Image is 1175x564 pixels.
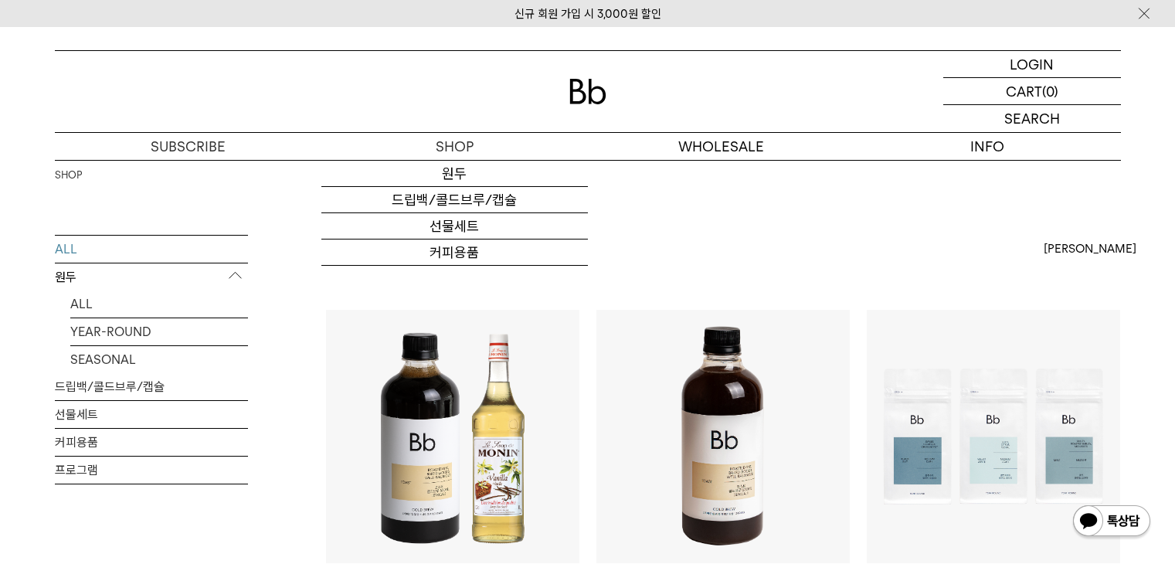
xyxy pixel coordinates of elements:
[1004,105,1060,132] p: SEARCH
[55,263,248,291] p: 원두
[55,168,82,183] a: SHOP
[55,401,248,428] a: 선물세트
[321,187,588,213] a: 드립백/콜드브루/캡슐
[321,161,588,187] a: 원두
[70,346,248,373] a: SEASONAL
[55,457,248,484] a: 프로그램
[55,236,248,263] a: ALL
[943,51,1121,78] a: LOGIN
[70,290,248,318] a: ALL
[55,133,321,160] a: SUBSCRIBE
[854,133,1121,160] p: INFO
[1071,504,1152,541] img: 카카오톡 채널 1:1 채팅 버튼
[70,318,248,345] a: YEAR-ROUND
[1006,78,1042,104] p: CART
[1042,78,1058,104] p: (0)
[321,213,588,240] a: 선물세트
[514,7,661,21] a: 신규 회원 가입 시 3,000원 할인
[596,310,850,563] img: 토스트 콜드브루 500ml
[1010,51,1054,77] p: LOGIN
[321,266,588,292] a: 프로그램
[55,373,248,400] a: 드립백/콜드브루/캡슐
[55,429,248,456] a: 커피용품
[321,133,588,160] a: SHOP
[326,310,579,563] img: 토스트 콜드브루 x 바닐라 시럽 세트
[588,133,854,160] p: WHOLESALE
[321,240,588,266] a: 커피용품
[943,78,1121,105] a: CART (0)
[569,79,606,104] img: 로고
[1044,240,1136,258] span: [PERSON_NAME]
[867,310,1120,563] img: 블렌드 커피 3종 (각 200g x3)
